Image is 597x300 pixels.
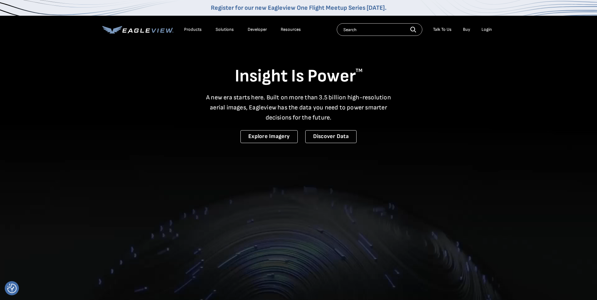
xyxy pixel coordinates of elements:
[281,27,301,32] div: Resources
[7,284,17,293] img: Revisit consent button
[7,284,17,293] button: Consent Preferences
[202,92,395,123] p: A new era starts here. Built on more than 3.5 billion high-resolution aerial images, Eagleview ha...
[184,27,202,32] div: Products
[248,27,267,32] a: Developer
[482,27,492,32] div: Login
[463,27,470,32] a: Buy
[337,23,422,36] input: Search
[356,68,363,74] sup: TM
[211,4,386,12] a: Register for our new Eagleview One Flight Meetup Series [DATE].
[216,27,234,32] div: Solutions
[433,27,452,32] div: Talk To Us
[305,130,357,143] a: Discover Data
[240,130,298,143] a: Explore Imagery
[102,65,495,87] h1: Insight Is Power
